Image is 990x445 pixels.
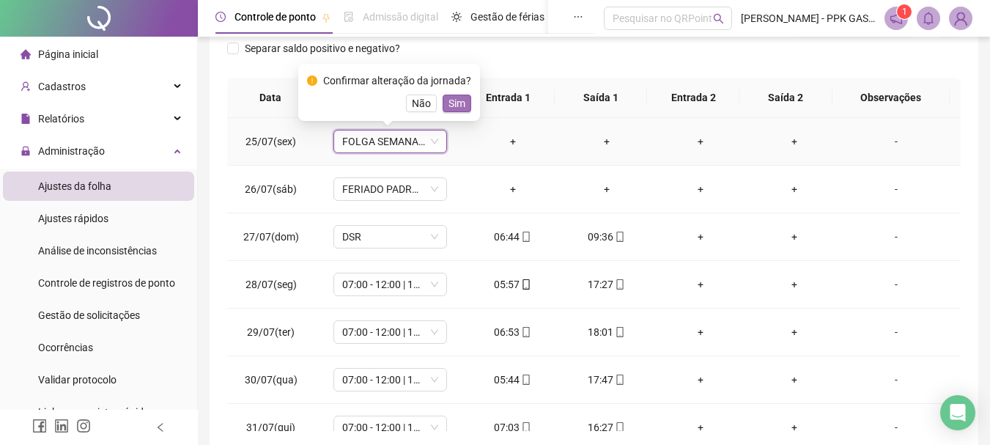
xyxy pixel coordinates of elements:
span: facebook [32,419,47,433]
span: 29/07(ter) [247,326,295,338]
div: 05:57 [478,276,548,293]
span: clock-circle [215,12,226,22]
span: DSR [342,226,438,248]
span: Administração [38,145,105,157]
div: + [759,276,830,293]
span: [PERSON_NAME] - PPK GASES MEDICINAIS E INDUSTRIAIS [741,10,876,26]
div: Open Intercom Messenger [940,395,975,430]
span: Validar protocolo [38,374,117,386]
img: 59282 [950,7,972,29]
span: file-done [344,12,354,22]
span: Ocorrências [38,342,93,353]
div: 05:44 [478,372,548,388]
span: FOLGA SEMANAL PPK FSA [342,130,438,152]
div: 07:03 [478,419,548,435]
button: Sim [443,95,471,112]
span: 27/07(dom) [243,231,299,243]
div: 17:47 [572,372,642,388]
div: + [665,229,736,245]
span: mobile [520,422,531,433]
div: 09:36 [572,229,642,245]
span: Admissão digital [363,11,438,23]
span: 07:00 - 12:00 | 13:00 - 15:20 [342,273,438,295]
div: + [759,181,830,197]
span: Ajustes rápidos [38,213,108,224]
span: Controle de registros de ponto [38,277,175,289]
span: mobile [613,232,625,242]
span: exclamation-circle [307,76,317,86]
span: 1 [902,7,907,17]
span: file [21,114,31,124]
div: + [665,276,736,293]
span: left [155,422,166,433]
span: 07:00 - 12:00 | 13:00 - 15:20 [342,321,438,343]
span: Não [412,95,431,111]
div: + [759,324,830,340]
div: + [665,324,736,340]
span: sun [451,12,462,22]
div: + [759,133,830,150]
span: instagram [76,419,91,433]
sup: 1 [897,4,912,19]
div: + [759,229,830,245]
span: 30/07(qua) [245,374,298,386]
div: - [853,419,939,435]
span: Controle de ponto [234,11,316,23]
span: Página inicial [38,48,98,60]
button: Não [406,95,437,112]
span: mobile [613,422,625,433]
span: ellipsis [573,12,583,22]
div: + [665,133,736,150]
span: Link para registro rápido [38,406,149,418]
div: - [853,181,939,197]
div: + [478,133,548,150]
div: - [853,276,939,293]
span: mobile [520,279,531,290]
span: linkedin [54,419,69,433]
span: mobile [613,327,625,337]
div: Confirmar alteração da jornada? [323,73,471,89]
div: + [572,133,642,150]
div: - [853,133,939,150]
span: Gestão de solicitações [38,309,140,321]
th: Entrada 2 [647,78,739,118]
span: search [713,13,724,24]
span: notification [890,12,903,25]
div: - [853,324,939,340]
span: mobile [520,232,531,242]
div: 06:53 [478,324,548,340]
span: user-add [21,81,31,92]
span: Ajustes da folha [38,180,111,192]
div: + [759,419,830,435]
th: Entrada 1 [462,78,555,118]
span: Observações [844,89,938,106]
div: + [572,181,642,197]
span: bell [922,12,935,25]
span: 28/07(seg) [245,279,297,290]
span: 31/07(qui) [246,422,295,433]
span: Separar saldo positivo e negativo? [239,40,406,56]
span: mobile [613,375,625,385]
span: Gestão de férias [470,11,544,23]
span: lock [21,146,31,156]
span: 25/07(sex) [245,136,296,147]
div: - [853,229,939,245]
span: Cadastros [38,81,86,92]
span: mobile [613,279,625,290]
span: home [21,49,31,59]
span: 07:00 - 12:00 | 13:00 - 15:20 [342,416,438,438]
div: + [665,372,736,388]
div: + [665,181,736,197]
div: + [759,372,830,388]
th: Observações [832,78,950,118]
div: 16:27 [572,419,642,435]
span: Relatórios [38,113,84,125]
span: 26/07(sáb) [245,183,297,195]
span: pushpin [322,13,330,22]
div: 18:01 [572,324,642,340]
span: Sim [448,95,465,111]
span: FERIADO PADROEIRA DE FEIRA [342,178,438,200]
th: Data [227,78,314,118]
div: 06:44 [478,229,548,245]
div: + [478,181,548,197]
